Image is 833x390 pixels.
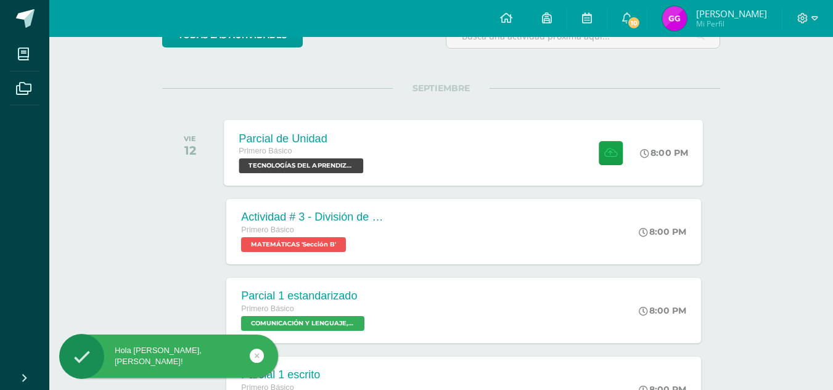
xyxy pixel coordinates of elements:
[627,16,641,30] span: 10
[241,237,346,252] span: MATEMÁTICAS 'Sección B'
[641,147,689,158] div: 8:00 PM
[241,368,367,381] div: Parcial 1 escrito
[241,211,389,224] div: Actividad # 3 - División de Fracciones
[241,304,293,313] span: Primero Básico
[696,7,767,20] span: [PERSON_NAME]
[241,316,364,331] span: COMUNICACIÓN Y LENGUAJE, IDIOMA ESPAÑOL 'Sección B'
[639,226,686,237] div: 8:00 PM
[184,143,196,158] div: 12
[184,134,196,143] div: VIE
[662,6,687,31] img: 1a0dcee19ef4784064e0f01f358a8070.png
[639,305,686,316] div: 8:00 PM
[59,345,278,367] div: Hola [PERSON_NAME], [PERSON_NAME]!
[696,18,767,29] span: Mi Perfil
[393,83,490,94] span: SEPTIEMBRE
[239,147,292,155] span: Primero Básico
[239,158,364,173] span: TECNOLOGÍAS DEL APRENDIZAJE Y LA COMUNICACIÓN 'Sección B'
[241,225,293,234] span: Primero Básico
[241,290,367,303] div: Parcial 1 estandarizado
[239,132,367,145] div: Parcial de Unidad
